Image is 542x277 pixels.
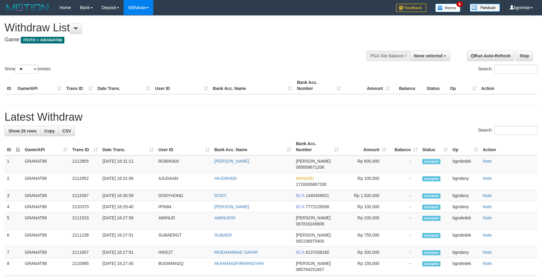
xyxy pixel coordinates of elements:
td: bgndany [450,190,480,201]
span: Show 25 rows [8,129,37,133]
span: Accepted [422,233,440,238]
th: Status [424,77,448,94]
td: [DATE] 16:27:58 [100,212,156,230]
td: [DATE] 16:31:11 [100,155,156,173]
th: Bank Acc. Number [294,77,343,94]
a: Note [483,250,492,255]
a: Note [483,215,492,220]
label: Show entries [5,65,50,74]
td: GRANAT88 [22,190,70,201]
td: bgndedek [450,258,480,275]
a: [PERSON_NAME] [214,159,249,164]
td: - [388,212,420,230]
span: CSV [62,129,71,133]
td: - [388,258,420,275]
th: Action [479,77,537,94]
span: Copy [44,129,55,133]
span: Copy 6137038180 to clipboard [306,250,329,255]
td: HIKE27 [156,247,212,258]
td: GRANAT88 [22,173,70,190]
td: 2112805 [70,155,100,173]
td: bgndany [450,201,480,212]
td: 8 [5,258,22,275]
td: 7 [5,247,22,258]
span: [PERSON_NAME] [296,233,331,237]
a: Note [483,176,492,181]
a: DODY [214,193,226,198]
th: Op: activate to sort column ascending [450,138,480,155]
span: Copy 1440459621 to clipboard [306,193,329,198]
td: Rp 200,000 [341,212,388,230]
span: Copy 085609671206 to clipboard [296,165,324,170]
td: IPIN84 [156,201,212,212]
span: Accepted [422,176,440,181]
td: ROBIN300 [156,155,212,173]
td: 5 [5,212,22,230]
td: GRANAT88 [22,212,70,230]
h1: Latest Withdraw [5,111,537,123]
span: [PERSON_NAME] [296,159,331,164]
th: Action [480,138,537,155]
td: - [388,155,420,173]
th: User ID: activate to sort column ascending [156,138,212,155]
span: Copy 082156975400 to clipboard [296,239,324,244]
th: Game/API: activate to sort column ascending [22,138,70,155]
a: MOEHAMMAD SAFAR [214,250,258,255]
span: Accepted [422,250,440,255]
td: GRANAT88 [22,247,70,258]
a: CSV [58,126,75,136]
td: 1 [5,155,22,173]
td: Rp 100,000 [341,201,388,212]
span: BCA [296,204,304,209]
span: None selected [414,53,443,58]
td: [DATE] 16:31:06 [100,173,156,190]
td: - [388,230,420,247]
th: Balance [392,77,424,94]
th: Trans ID: activate to sort column ascending [70,138,100,155]
a: Copy [40,126,59,136]
td: bgndedek [450,230,480,247]
td: 6 [5,230,22,247]
th: Bank Acc. Name: activate to sort column ascending [212,138,294,155]
td: 3 [5,190,22,201]
td: 2111607 [70,247,100,258]
td: [DATE] 16:27:51 [100,230,156,247]
a: SUBAER [214,233,232,237]
a: Note [483,204,492,209]
span: [PERSON_NAME] [296,261,331,266]
img: Feedback.jpg [396,4,426,12]
th: ID [5,77,15,94]
td: [DATE] 16:27:51 [100,247,156,258]
td: 4 [5,201,22,212]
span: Copy 085764251657 to clipboard [296,267,324,272]
th: Date Trans. [95,77,153,94]
img: panduan.png [470,4,500,12]
td: bgndany [450,247,480,258]
span: Copy 087816245606 to clipboard [296,221,324,226]
td: - [388,247,420,258]
td: GRANAT88 [22,201,70,212]
a: Note [483,233,492,237]
td: Rp 1,500,000 [341,190,388,201]
img: Button%20Memo.svg [435,4,461,12]
td: SUBAERGT [156,230,212,247]
span: Copy 1720005867330 to clipboard [296,182,326,187]
th: Game/API [15,77,64,94]
th: Trans ID [64,77,95,94]
td: DODYHONG [156,190,212,201]
td: [DATE] 16:29:40 [100,201,156,212]
h4: Game: [5,37,355,43]
td: BUDIMAN2Q [156,258,212,275]
td: 2110370 [70,201,100,212]
th: Amount: activate to sort column ascending [341,138,388,155]
span: Accepted [422,261,440,266]
th: Date Trans.: activate to sort column ascending [100,138,156,155]
a: Note [483,261,492,266]
button: None selected [410,51,450,61]
td: 2112852 [70,173,100,190]
td: bgndedek [450,155,480,173]
th: Status: activate to sort column ascending [420,138,450,155]
a: Note [483,193,492,198]
span: Accepted [422,159,440,164]
td: Rp 100,000 [341,173,388,190]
